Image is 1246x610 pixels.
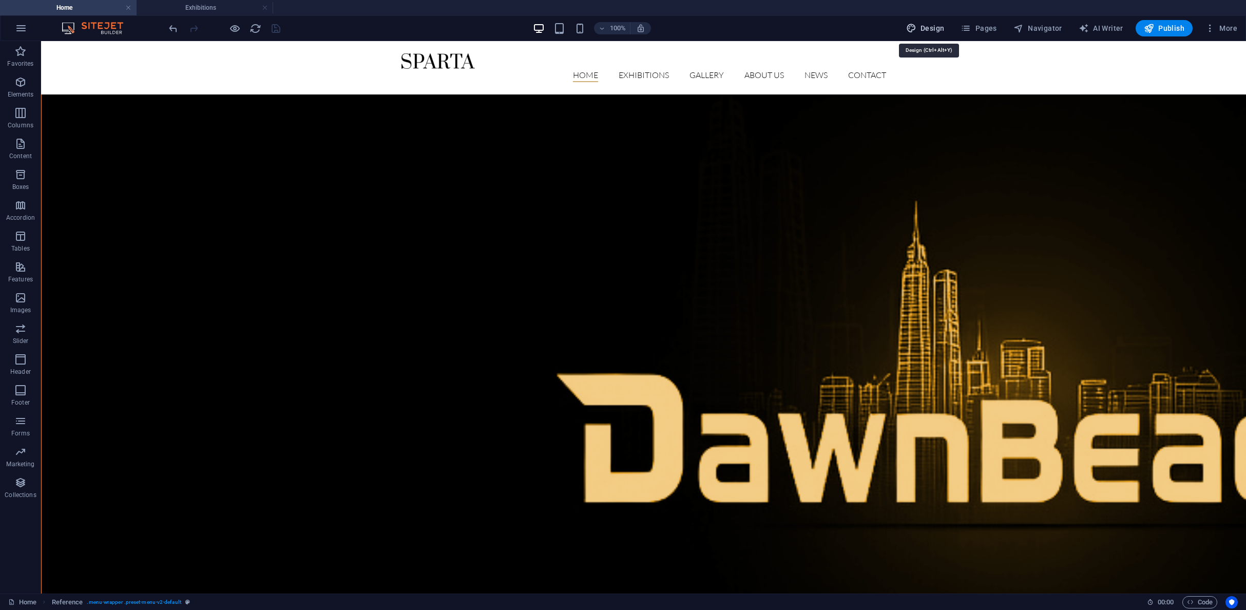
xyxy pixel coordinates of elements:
[609,22,626,34] h6: 100%
[636,24,645,33] i: On resize automatically adjust zoom level to fit chosen device.
[906,23,945,33] span: Design
[250,23,261,34] i: Reload page
[6,214,35,222] p: Accordion
[185,599,190,605] i: This element is a customizable preset
[167,22,179,34] button: undo
[10,368,31,376] p: Header
[1182,596,1217,608] button: Code
[594,22,630,34] button: 100%
[10,306,31,314] p: Images
[13,337,29,345] p: Slider
[59,22,136,34] img: Editor Logo
[1187,596,1213,608] span: Code
[8,275,33,283] p: Features
[249,22,261,34] button: reload
[1075,20,1127,36] button: AI Writer
[1013,23,1062,33] span: Navigator
[52,596,83,608] span: Click to select. Double-click to edit
[1144,23,1184,33] span: Publish
[11,244,30,253] p: Tables
[8,596,36,608] a: Click to cancel selection. Double-click to open Pages
[956,20,1001,36] button: Pages
[12,183,29,191] p: Boxes
[902,20,949,36] button: Design
[1009,20,1066,36] button: Navigator
[1225,596,1238,608] button: Usercentrics
[1079,23,1123,33] span: AI Writer
[6,460,34,468] p: Marketing
[137,2,273,13] h4: Exhibitions
[8,121,33,129] p: Columns
[1165,598,1166,606] span: :
[1158,596,1174,608] span: 00 00
[5,491,36,499] p: Collections
[1201,20,1241,36] button: More
[1205,23,1237,33] span: More
[11,398,30,407] p: Footer
[11,429,30,437] p: Forms
[52,596,190,608] nav: breadcrumb
[9,152,32,160] p: Content
[87,596,181,608] span: . menu-wrapper .preset-menu-v2-default
[8,90,34,99] p: Elements
[1136,20,1193,36] button: Publish
[1147,596,1174,608] h6: Session time
[961,23,996,33] span: Pages
[7,60,33,68] p: Favorites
